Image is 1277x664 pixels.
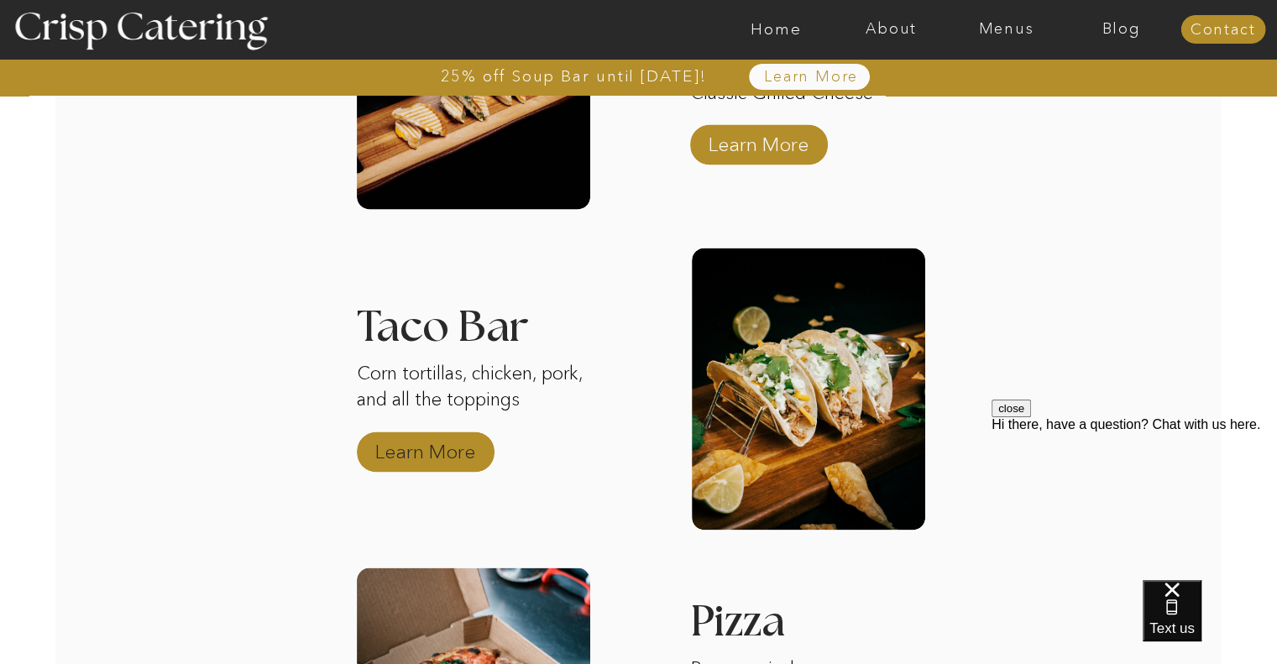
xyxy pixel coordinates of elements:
[357,361,590,442] p: Corn tortillas, chicken, pork, and all the toppings
[719,21,834,38] a: Home
[1180,22,1265,39] a: Contact
[834,21,949,38] a: About
[992,400,1277,601] iframe: podium webchat widget prompt
[369,423,481,472] a: Learn More
[703,116,814,165] a: Learn More
[725,69,898,86] a: Learn More
[1064,21,1179,38] a: Blog
[690,600,865,649] h3: Pizza
[380,68,767,85] a: 25% off Soup Bar until [DATE]!
[1143,580,1277,664] iframe: podium webchat widget bubble
[357,306,590,327] h3: Taco Bar
[949,21,1064,38] a: Menus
